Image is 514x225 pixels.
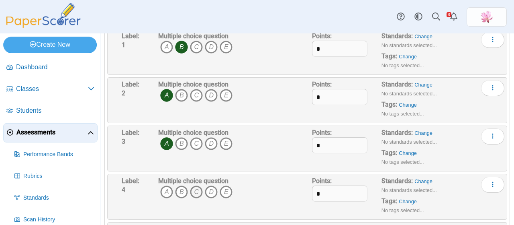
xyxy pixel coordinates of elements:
a: ps.MuGhfZT6iQwmPTCC [467,7,507,27]
b: Tags: [381,101,397,108]
a: Standards [11,188,98,208]
a: Dashboard [3,58,98,77]
a: Change [414,130,432,136]
i: E [220,186,233,198]
b: Multiple choice question [158,81,228,88]
button: More options [481,177,504,193]
b: Standards: [381,81,413,88]
small: No standards selected... [381,139,437,145]
small: No standards selected... [381,91,437,97]
i: D [205,186,218,198]
small: No standards selected... [381,187,437,193]
a: Change [399,102,417,108]
span: Classes [16,85,88,93]
a: Alerts [445,8,463,26]
b: Points: [312,129,332,136]
b: Points: [312,177,332,185]
img: ps.MuGhfZT6iQwmPTCC [480,10,493,23]
a: Change [414,82,432,88]
i: A [160,41,173,54]
b: Multiple choice question [158,177,228,185]
a: Create New [3,37,97,53]
button: More options [481,80,504,96]
b: Tags: [381,197,397,205]
span: Students [16,106,94,115]
i: D [205,41,218,54]
a: Performance Bands [11,145,98,164]
span: Xinmei Li [480,10,493,23]
a: Assessments [3,123,98,142]
i: B [175,137,188,150]
b: Label: [122,81,139,88]
small: No tags selected... [381,207,424,213]
i: D [205,137,218,150]
span: Dashboard [16,63,94,72]
i: B [175,41,188,54]
a: Rubrics [11,167,98,186]
b: Points: [312,81,332,88]
a: Change [399,150,417,156]
b: 2 [122,89,125,97]
a: Change [414,33,432,39]
span: Performance Bands [23,151,94,159]
i: C [190,186,203,198]
span: Rubrics [23,172,94,180]
b: Label: [122,177,139,185]
img: PaperScorer [3,3,84,28]
i: B [175,186,188,198]
span: Standards [23,194,94,202]
i: E [220,41,233,54]
i: A [160,89,173,102]
i: D [205,89,218,102]
a: Change [399,54,417,60]
small: No standards selected... [381,42,437,48]
button: More options [481,32,504,48]
a: PaperScorer [3,22,84,29]
b: Tags: [381,149,397,157]
small: No tags selected... [381,111,424,117]
i: E [220,89,233,102]
a: Classes [3,80,98,99]
i: C [190,89,203,102]
i: E [220,137,233,150]
span: Scan History [23,216,94,224]
a: Change [399,198,417,204]
b: Multiple choice question [158,32,228,40]
b: Standards: [381,32,413,40]
i: A [160,186,173,198]
a: Change [414,178,432,184]
b: Standards: [381,129,413,136]
b: Label: [122,129,139,136]
i: C [190,41,203,54]
b: Label: [122,32,139,40]
b: Multiple choice question [158,129,228,136]
button: More options [481,128,504,144]
i: A [160,137,173,150]
i: B [175,89,188,102]
small: No tags selected... [381,62,424,68]
b: 4 [122,186,125,194]
b: Tags: [381,52,397,60]
b: Standards: [381,177,413,185]
small: No tags selected... [381,159,424,165]
i: C [190,137,203,150]
b: 3 [122,138,125,145]
b: Points: [312,32,332,40]
b: 1 [122,41,125,49]
a: Students [3,101,98,121]
span: Assessments [16,128,88,137]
